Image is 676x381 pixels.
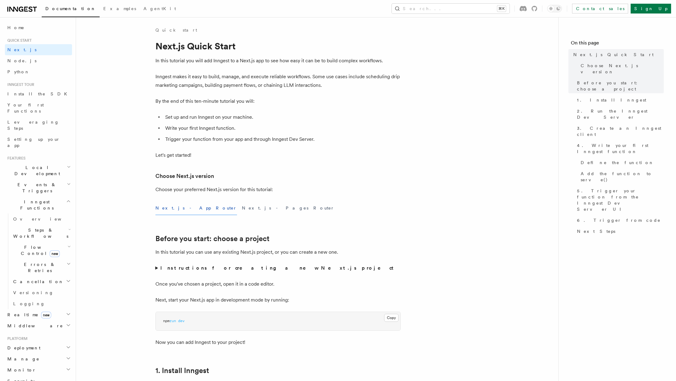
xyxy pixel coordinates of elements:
p: Once you've chosen a project, open it in a code editor. [155,280,401,288]
a: Next Steps [575,226,664,237]
p: Choose your preferred Next.js version for this tutorial: [155,185,401,194]
h1: Next.js Quick Start [155,40,401,52]
button: Next.js - Pages Router [242,201,334,215]
span: Quick start [5,38,32,43]
a: Overview [11,214,72,225]
span: Examples [103,6,136,11]
span: Manage [5,356,40,362]
span: Your first Functions [7,102,44,114]
span: Next.js [7,47,36,52]
button: Middleware [5,320,72,331]
button: Inngest Functions [5,196,72,214]
span: npm [163,319,170,323]
span: Overview [13,217,76,221]
p: Inngest makes it easy to build, manage, and execute reliable workflows. Some use cases include sc... [155,72,401,90]
a: Before you start: choose a project [575,77,664,94]
a: Leveraging Steps [5,117,72,134]
span: Home [7,25,25,31]
span: Features [5,156,25,161]
p: Let's get started! [155,151,401,160]
p: Next, start your Next.js app in development mode by running: [155,296,401,304]
span: Install the SDK [7,91,71,96]
a: AgentKit [140,2,180,17]
button: Copy [384,314,399,322]
li: Set up and run Inngest on your machine. [163,113,401,121]
span: new [41,312,51,318]
span: Next.js Quick Start [573,52,654,58]
a: Your first Functions [5,99,72,117]
a: 2. Run the Inngest Dev Server [575,106,664,123]
span: Events & Triggers [5,182,67,194]
span: Cancellation [11,279,64,285]
button: Flow Controlnew [11,242,72,259]
a: Contact sales [572,4,628,13]
a: Choose Next.js version [578,60,664,77]
span: Inngest tour [5,82,34,87]
span: Leveraging Steps [7,120,59,131]
div: Inngest Functions [5,214,72,309]
span: Platform [5,336,28,341]
a: Before you start: choose a project [155,234,269,243]
a: Python [5,66,72,77]
span: 3. Create an Inngest client [577,125,664,137]
a: Quick start [155,27,197,33]
kbd: ⌘K [497,6,506,12]
a: Node.js [5,55,72,66]
button: Toggle dark mode [547,5,562,12]
li: Trigger your function from your app and through Inngest Dev Server. [163,135,401,144]
span: Logging [13,301,45,306]
span: 5. Trigger your function from the Inngest Dev Server UI [577,188,664,212]
span: 2. Run the Inngest Dev Server [577,108,664,120]
span: Choose Next.js version [581,63,664,75]
span: 4. Write your first Inngest function [577,142,664,155]
a: Versioning [11,287,72,298]
button: Local Development [5,162,72,179]
button: Next.js - App Router [155,201,237,215]
a: Install the SDK [5,88,72,99]
a: Choose Next.js version [155,172,214,180]
span: Python [7,69,30,74]
a: Setting up your app [5,134,72,151]
span: Steps & Workflows [11,227,68,239]
a: 5. Trigger your function from the Inngest Dev Server UI [575,185,664,215]
h4: On this page [571,39,664,49]
li: Write your first Inngest function. [163,124,401,133]
a: Examples [100,2,140,17]
span: 1. Install Inngest [577,97,646,103]
a: 3. Create an Inngest client [575,123,664,140]
span: Versioning [13,290,54,295]
button: Errors & Retries [11,259,72,276]
span: Setting up your app [7,137,60,148]
span: Define the function [581,160,654,166]
span: Next Steps [577,228,615,234]
a: Add the function to serve() [578,168,664,185]
button: Manage [5,353,72,364]
span: run [170,319,176,323]
span: Middleware [5,323,63,329]
a: Documentation [42,2,100,17]
span: Errors & Retries [11,261,67,274]
a: Sign Up [631,4,671,13]
a: 1. Install Inngest [155,366,209,375]
button: Monitor [5,364,72,375]
span: Monitor [5,367,36,373]
button: Steps & Workflows [11,225,72,242]
span: Realtime [5,312,51,318]
span: new [50,250,60,257]
a: Home [5,22,72,33]
p: In this tutorial you can use any existing Next.js project, or you can create a new one. [155,248,401,256]
p: By the end of this ten-minute tutorial you will: [155,97,401,106]
a: Logging [11,298,72,309]
span: Inngest Functions [5,199,66,211]
span: Add the function to serve() [581,171,664,183]
span: Flow Control [11,244,67,256]
span: Local Development [5,164,67,177]
span: dev [178,319,185,323]
button: Events & Triggers [5,179,72,196]
a: Next.js Quick Start [571,49,664,60]
a: 1. Install Inngest [575,94,664,106]
span: AgentKit [143,6,176,11]
button: Deployment [5,342,72,353]
button: Cancellation [11,276,72,287]
p: In this tutorial you will add Inngest to a Next.js app to see how easy it can be to build complex... [155,56,401,65]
